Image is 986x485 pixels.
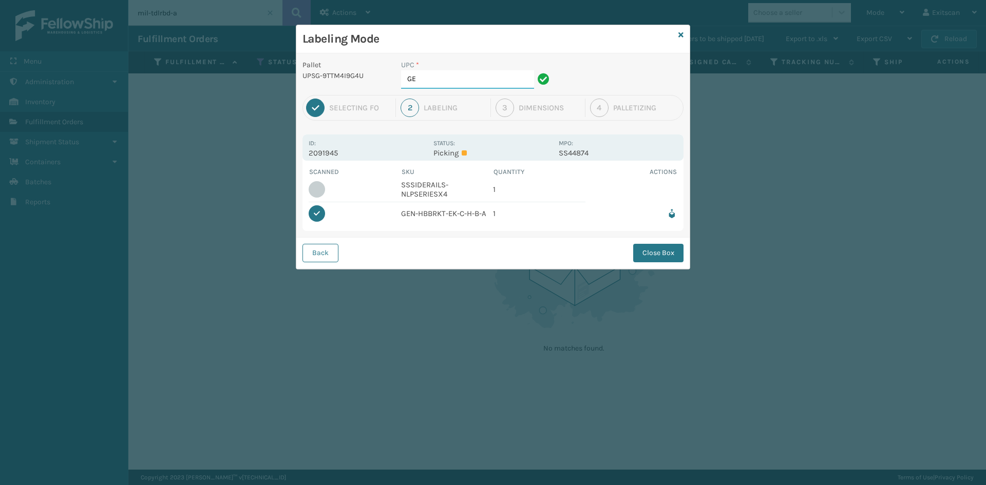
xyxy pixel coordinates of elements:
[401,202,494,225] td: GEN-HBBRKT-EK-C-H-B-A
[302,60,389,70] p: Pallet
[329,103,391,112] div: Selecting FO
[585,167,678,177] th: Actions
[401,60,419,70] label: UPC
[302,31,674,47] h3: Labeling Mode
[433,148,552,158] p: Picking
[519,103,580,112] div: Dimensions
[309,148,427,158] p: 2091945
[433,140,455,147] label: Status:
[496,99,514,117] div: 3
[401,167,494,177] th: SKU
[302,70,389,81] p: UPSG-9TTM4I9G4U
[309,167,401,177] th: Scanned
[424,103,485,112] div: Labeling
[493,177,585,202] td: 1
[493,167,585,177] th: Quantity
[633,244,684,262] button: Close Box
[309,140,316,147] label: Id:
[559,140,573,147] label: MPO:
[401,99,419,117] div: 2
[306,99,325,117] div: 1
[613,103,680,112] div: Palletizing
[559,148,677,158] p: SS44874
[590,99,609,117] div: 4
[401,177,494,202] td: SSSIDERAILS-NLPSERIESX4
[302,244,338,262] button: Back
[493,202,585,225] td: 1
[585,202,678,225] td: Remove from box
